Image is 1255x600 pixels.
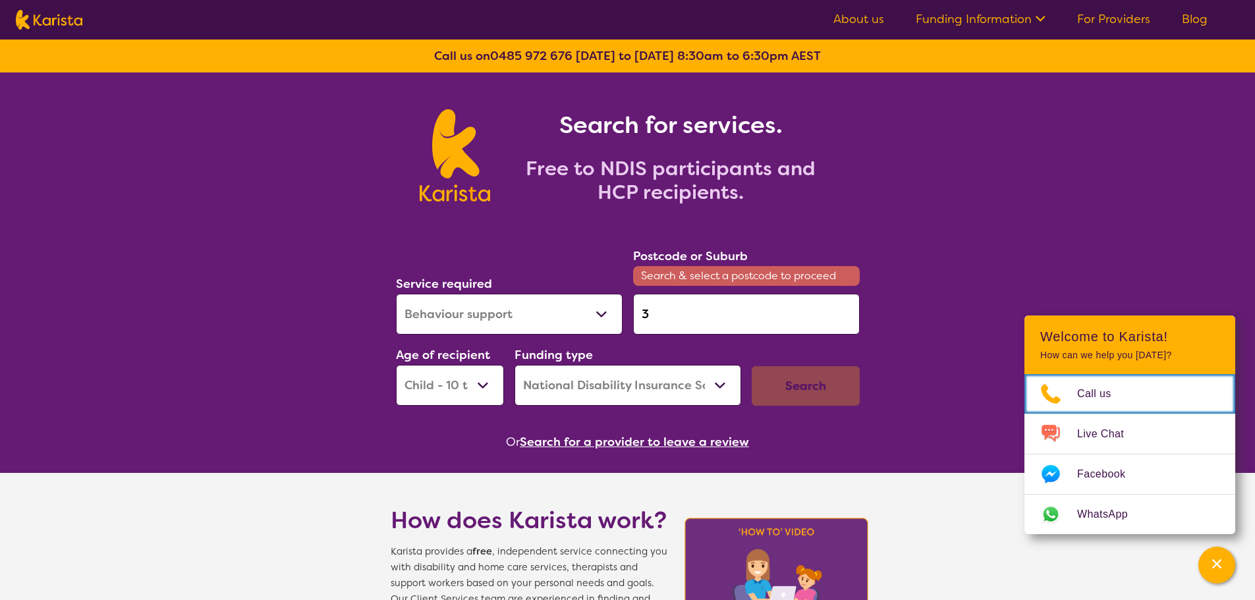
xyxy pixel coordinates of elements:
[420,109,490,202] img: Karista logo
[520,432,749,452] button: Search for a provider to leave a review
[396,276,492,292] label: Service required
[16,10,82,30] img: Karista logo
[1040,350,1219,361] p: How can we help you [DATE]?
[1077,505,1144,524] span: WhatsApp
[1077,424,1140,444] span: Live Chat
[1182,11,1208,27] a: Blog
[1077,11,1150,27] a: For Providers
[434,48,821,64] b: Call us on [DATE] to [DATE] 8:30am to 6:30pm AEST
[916,11,1046,27] a: Funding Information
[1077,384,1127,404] span: Call us
[633,294,860,335] input: Type
[472,545,492,558] b: free
[515,347,593,363] label: Funding type
[506,157,835,204] h2: Free to NDIS participants and HCP recipients.
[391,505,667,536] h1: How does Karista work?
[1198,547,1235,584] button: Channel Menu
[1077,464,1141,484] span: Facebook
[1024,374,1235,534] ul: Choose channel
[633,266,860,286] span: Search & select a postcode to proceed
[490,48,572,64] a: 0485 972 676
[506,109,835,141] h1: Search for services.
[506,432,520,452] span: Or
[1024,495,1235,534] a: Web link opens in a new tab.
[1040,329,1219,344] h2: Welcome to Karista!
[396,347,490,363] label: Age of recipient
[633,248,748,264] label: Postcode or Suburb
[833,11,884,27] a: About us
[1024,315,1235,534] div: Channel Menu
